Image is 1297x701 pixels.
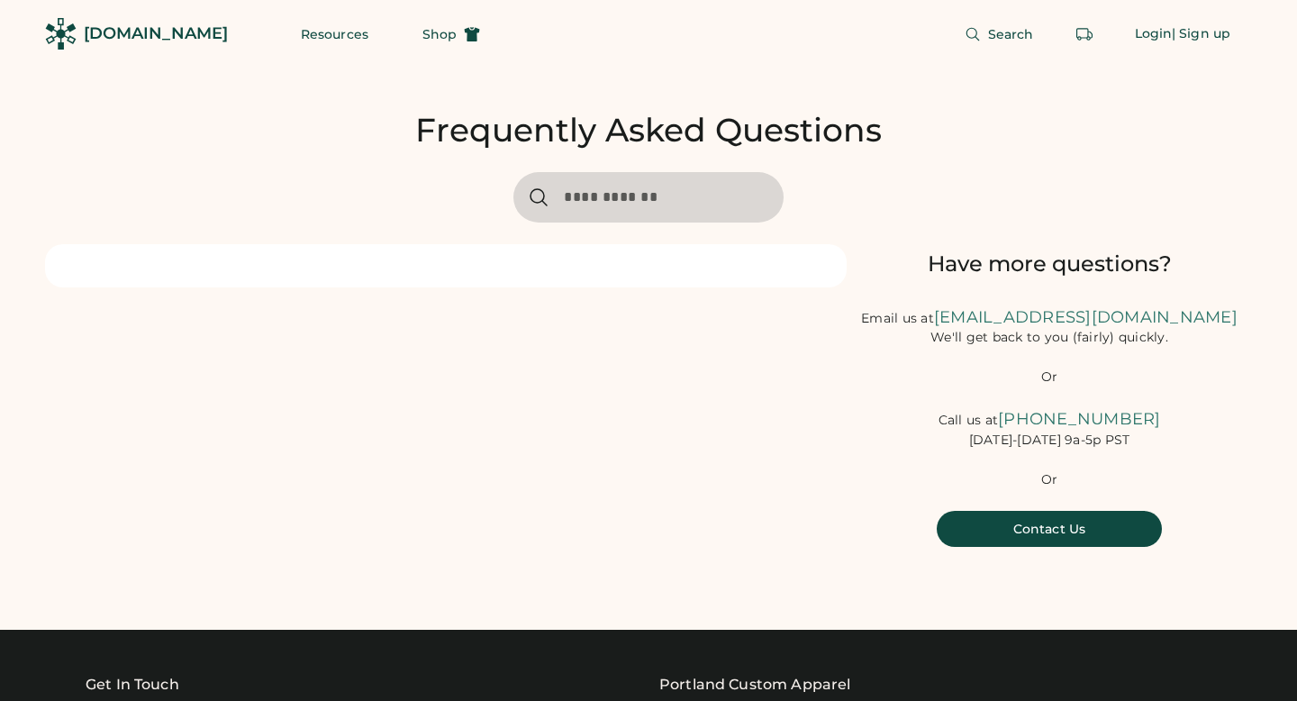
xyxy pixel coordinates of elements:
[847,250,1252,278] div: Have more questions?
[1172,25,1230,43] div: | Sign up
[1135,25,1173,43] div: Login
[847,408,1252,449] div: Call us at [DATE]-[DATE] 9a-5p PST
[934,307,1238,327] a: [EMAIL_ADDRESS][DOMAIN_NAME]
[1041,369,1058,387] div: Or
[45,18,77,50] img: Rendered Logo - Screens
[1066,16,1102,52] button: Retrieve an order
[86,674,179,696] div: Get In Touch
[998,409,1161,429] font: [PHONE_NUMBER]
[1041,471,1058,489] div: Or
[988,28,1034,41] span: Search
[415,111,882,150] div: Frequently Asked Questions
[937,511,1162,547] button: Contact Us
[279,16,390,52] button: Resources
[943,16,1056,52] button: Search
[659,674,850,696] a: Portland Custom Apparel
[401,16,502,52] button: Shop
[847,306,1252,347] div: Email us at We'll get back to you (fairly) quickly.
[84,23,228,45] div: [DOMAIN_NAME]
[422,28,457,41] span: Shop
